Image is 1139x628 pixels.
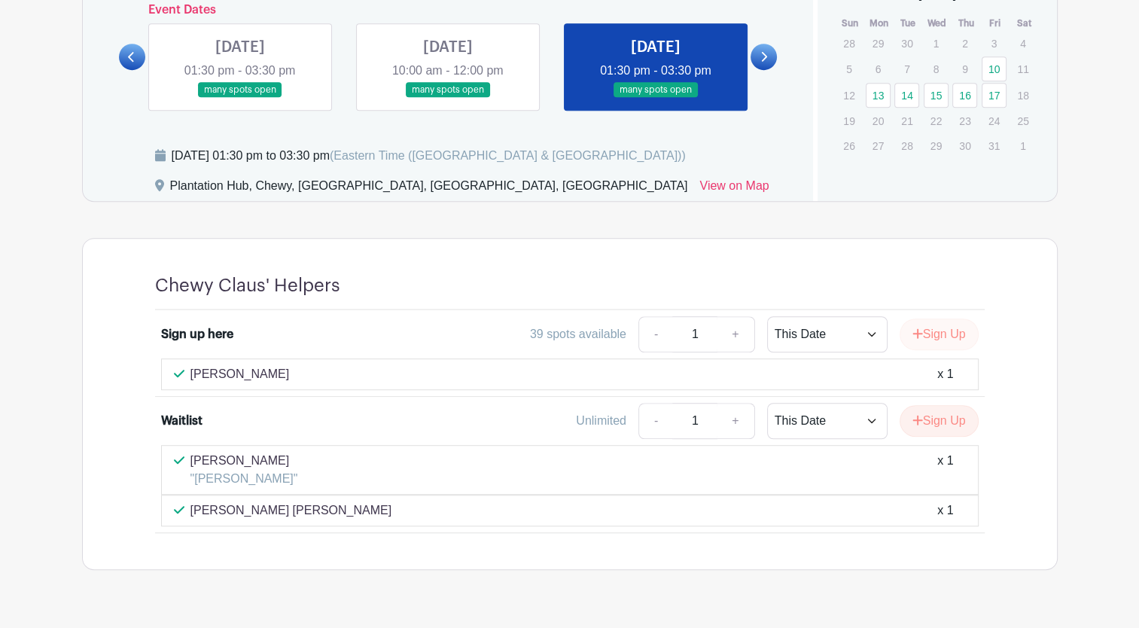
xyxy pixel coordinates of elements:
div: x 1 [937,501,953,520]
p: 2 [952,32,977,55]
p: 18 [1010,84,1035,107]
p: 27 [866,134,891,157]
span: (Eastern Time ([GEOGRAPHIC_DATA] & [GEOGRAPHIC_DATA])) [330,149,686,162]
p: 1 [924,32,949,55]
p: 21 [894,109,919,133]
button: Sign Up [900,405,979,437]
p: [PERSON_NAME] [PERSON_NAME] [190,501,392,520]
p: [PERSON_NAME] [190,452,298,470]
p: 5 [836,57,861,81]
p: 6 [866,57,891,81]
div: x 1 [937,452,953,488]
p: 29 [924,134,949,157]
a: 15 [924,83,949,108]
p: 19 [836,109,861,133]
a: 10 [982,56,1007,81]
a: + [717,316,754,352]
div: Unlimited [576,412,626,430]
div: x 1 [937,365,953,383]
th: Wed [923,16,952,31]
a: + [717,403,754,439]
th: Fri [981,16,1010,31]
p: 30 [894,32,919,55]
p: 23 [952,109,977,133]
div: Waitlist [161,412,203,430]
p: 4 [1010,32,1035,55]
p: 30 [952,134,977,157]
p: 12 [836,84,861,107]
p: "[PERSON_NAME]" [190,470,298,488]
th: Tue [894,16,923,31]
p: 22 [924,109,949,133]
p: 26 [836,134,861,157]
button: Sign Up [900,319,979,350]
p: 7 [894,57,919,81]
p: [PERSON_NAME] [190,365,290,383]
th: Sun [836,16,865,31]
p: 25 [1010,109,1035,133]
div: Plantation Hub, Chewy, [GEOGRAPHIC_DATA], [GEOGRAPHIC_DATA], [GEOGRAPHIC_DATA] [170,177,688,201]
th: Thu [952,16,981,31]
p: 31 [982,134,1007,157]
th: Sat [1010,16,1039,31]
a: View on Map [699,177,769,201]
p: 28 [894,134,919,157]
div: Sign up here [161,325,233,343]
a: 16 [952,83,977,108]
a: - [638,403,673,439]
a: - [638,316,673,352]
p: 20 [866,109,891,133]
div: 39 spots available [530,325,626,343]
p: 29 [866,32,891,55]
p: 28 [836,32,861,55]
p: 11 [1010,57,1035,81]
th: Mon [865,16,894,31]
div: [DATE] 01:30 pm to 03:30 pm [172,147,686,165]
a: 13 [866,83,891,108]
h6: Event Dates [145,3,751,17]
h4: Chewy Claus' Helpers [155,275,340,297]
p: 3 [982,32,1007,55]
p: 9 [952,57,977,81]
a: 14 [894,83,919,108]
p: 8 [924,57,949,81]
p: 24 [982,109,1007,133]
p: 1 [1010,134,1035,157]
a: 17 [982,83,1007,108]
